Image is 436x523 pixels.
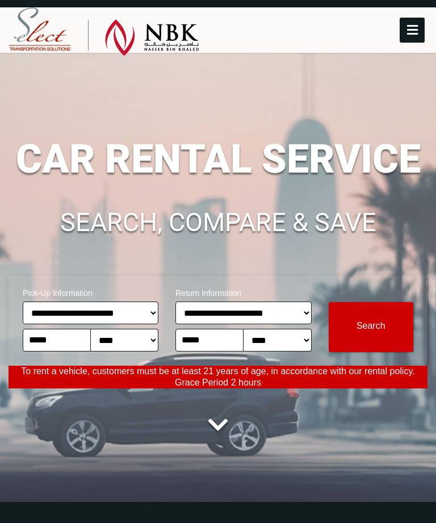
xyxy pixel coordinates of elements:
[9,7,199,56] img: Select Rent a Car
[23,281,158,302] span: Pick-Up Information
[329,302,414,352] button: Modify Search
[9,139,427,179] h1: CAR RENTAL SERVICE
[175,281,311,302] span: Return Information
[9,210,427,236] h1: SEARCH, COMPARE & SAVE
[9,366,427,388] p: To rent a vehicle, customers must be at least 21 years of age, in accordance with our rental poli...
